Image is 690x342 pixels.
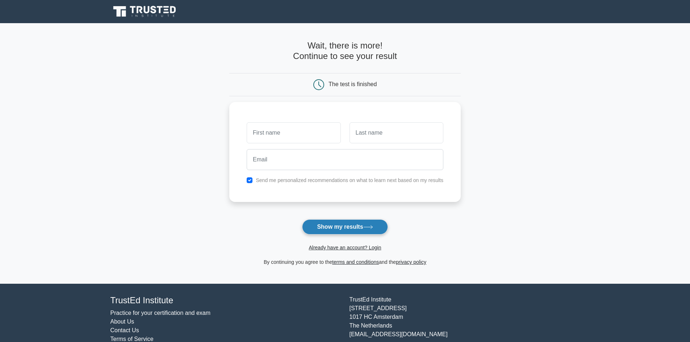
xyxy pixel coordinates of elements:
[309,245,381,250] a: Already have an account? Login
[247,122,340,143] input: First name
[110,327,139,333] a: Contact Us
[332,259,379,265] a: terms and conditions
[396,259,426,265] a: privacy policy
[247,149,443,170] input: Email
[256,177,443,183] label: Send me personalized recommendations on what to learn next based on my results
[350,122,443,143] input: Last name
[110,310,211,316] a: Practice for your certification and exam
[329,81,377,87] div: The test is finished
[110,295,341,306] h4: TrustEd Institute
[110,318,134,325] a: About Us
[110,336,154,342] a: Terms of Service
[302,219,388,235] button: Show my results
[229,41,461,62] h4: Wait, there is more! Continue to see your result
[225,258,465,266] div: By continuing you agree to the and the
